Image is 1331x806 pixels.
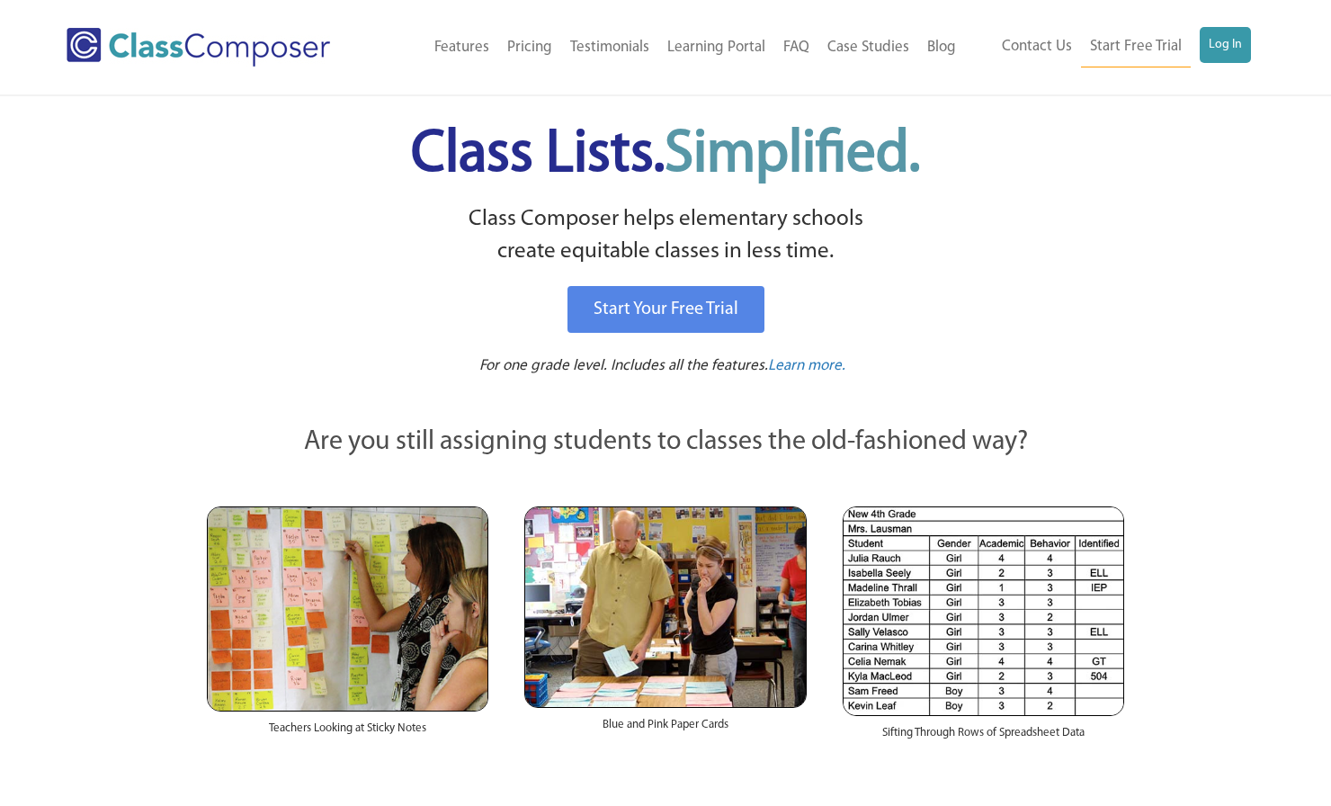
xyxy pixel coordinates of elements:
[843,716,1124,759] div: Sifting Through Rows of Spreadsheet Data
[524,708,806,751] div: Blue and Pink Paper Cards
[658,28,774,67] a: Learning Portal
[204,203,1127,269] p: Class Composer helps elementary schools create equitable classes in less time.
[67,28,330,67] img: Class Composer
[1200,27,1251,63] a: Log In
[594,300,738,318] span: Start Your Free Trial
[818,28,918,67] a: Case Studies
[425,28,498,67] a: Features
[918,28,965,67] a: Blog
[965,27,1251,67] nav: Header Menu
[207,506,488,712] img: Teachers Looking at Sticky Notes
[561,28,658,67] a: Testimonials
[1081,27,1191,67] a: Start Free Trial
[207,712,488,755] div: Teachers Looking at Sticky Notes
[498,28,561,67] a: Pricing
[524,506,806,707] img: Blue and Pink Paper Cards
[843,506,1124,716] img: Spreadsheets
[411,126,920,184] span: Class Lists.
[774,28,818,67] a: FAQ
[479,358,768,373] span: For one grade level. Includes all the features.
[207,423,1124,462] p: Are you still assigning students to classes the old-fashioned way?
[768,355,845,378] a: Learn more.
[768,358,845,373] span: Learn more.
[567,286,764,333] a: Start Your Free Trial
[665,126,920,184] span: Simplified.
[993,27,1081,67] a: Contact Us
[380,28,965,67] nav: Header Menu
